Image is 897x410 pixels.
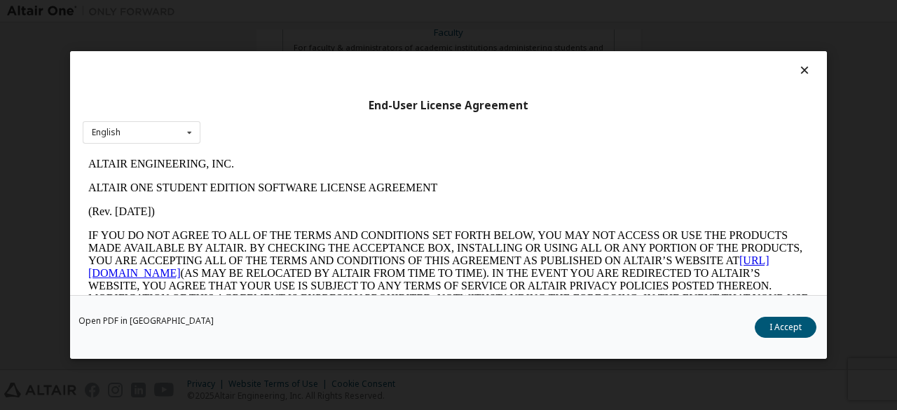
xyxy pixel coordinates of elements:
div: End-User License Agreement [83,99,814,113]
p: (Rev. [DATE]) [6,53,726,66]
p: ALTAIR ONE STUDENT EDITION SOFTWARE LICENSE AGREEMENT [6,29,726,42]
div: English [92,128,121,137]
button: I Accept [755,317,816,338]
p: IF YOU DO NOT AGREE TO ALL OF THE TERMS AND CONDITIONS SET FORTH BELOW, YOU MAY NOT ACCESS OR USE... [6,77,726,178]
p: ALTAIR ENGINEERING, INC. [6,6,726,18]
a: Open PDF in [GEOGRAPHIC_DATA] [78,317,214,325]
a: [URL][DOMAIN_NAME] [6,102,687,127]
